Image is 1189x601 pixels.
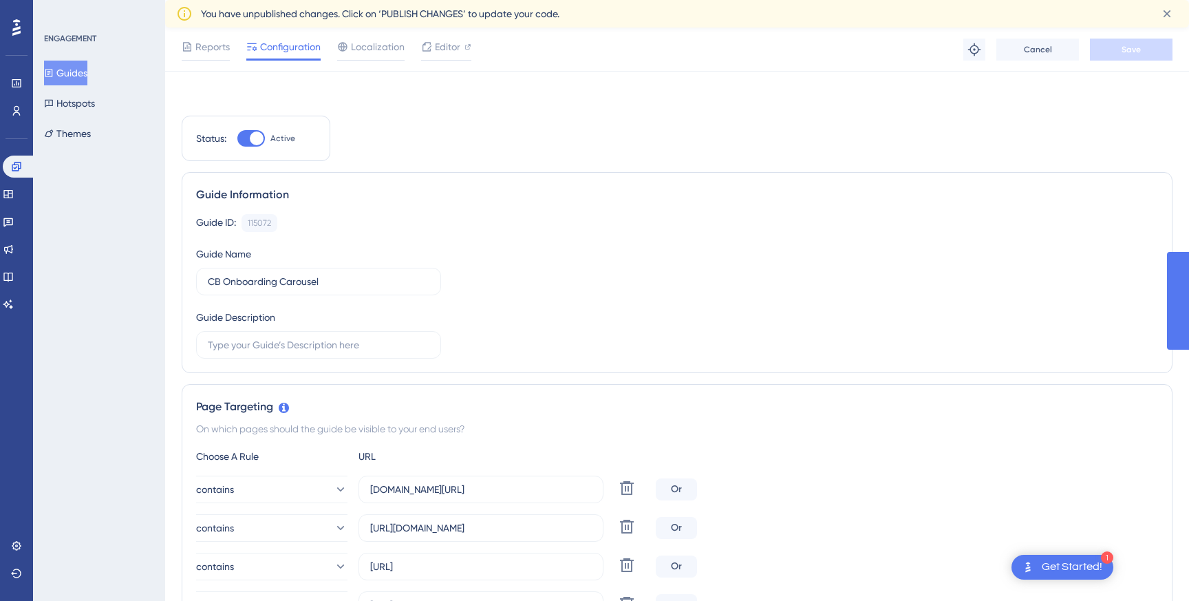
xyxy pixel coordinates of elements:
iframe: UserGuiding AI Assistant Launcher [1131,547,1172,588]
img: launcher-image-alternative-text [1020,559,1036,576]
span: Cancel [1024,44,1052,55]
div: Or [656,517,697,539]
button: Hotspots [44,91,95,116]
div: 1 [1101,551,1113,564]
div: Get Started! [1042,560,1102,575]
span: Localization [351,39,405,55]
span: Active [270,133,295,144]
input: Type your Guide’s Description here [208,337,429,352]
span: You have unpublished changes. Click on ‘PUBLISH CHANGES’ to update your code. [201,6,559,22]
div: Or [656,556,697,578]
input: yourwebsite.com/path [370,559,592,574]
span: Reports [195,39,230,55]
div: Guide ID: [196,214,236,232]
button: contains [196,514,347,542]
div: 115072 [248,218,271,229]
input: yourwebsite.com/path [370,482,592,497]
div: Guide Name [196,246,251,262]
div: Open Get Started! checklist, remaining modules: 1 [1011,555,1113,580]
div: Page Targeting [196,399,1158,415]
input: Type your Guide’s Name here [208,274,429,289]
button: contains [196,553,347,580]
div: Or [656,478,697,500]
div: Status: [196,130,226,147]
span: Save [1122,44,1141,55]
span: Configuration [260,39,321,55]
div: ENGAGEMENT [44,33,96,44]
span: contains [196,520,234,536]
button: contains [196,476,347,503]
button: Save [1090,39,1172,61]
button: Cancel [996,39,1079,61]
input: yourwebsite.com/path [370,520,592,536]
div: Choose A Rule [196,448,347,465]
button: Guides [44,61,87,85]
div: Guide Information [196,187,1158,203]
span: contains [196,481,234,498]
div: On which pages should the guide be visible to your end users? [196,421,1158,437]
div: Guide Description [196,309,275,326]
button: Themes [44,121,91,146]
div: URL [358,448,510,465]
span: contains [196,558,234,575]
span: Editor [435,39,460,55]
